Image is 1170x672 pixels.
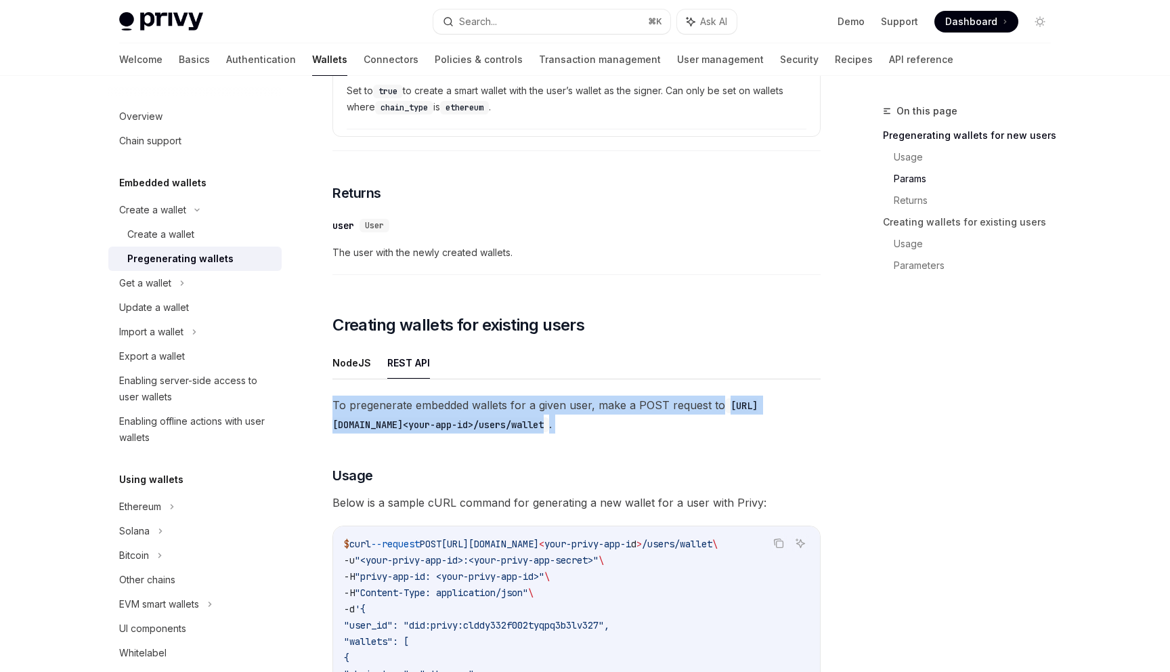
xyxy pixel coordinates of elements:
[544,570,550,583] span: \
[894,255,1062,276] a: Parameters
[108,222,282,247] a: Create a wallet
[119,413,274,446] div: Enabling offline actions with user wallets
[945,15,997,28] span: Dashboard
[792,534,809,552] button: Ask AI
[344,619,609,631] span: "user_id": "did:privy:clddy332f002tyqpq3b3lv327",
[332,347,371,379] button: NodeJS
[312,43,347,76] a: Wallets
[883,211,1062,233] a: Creating wallets for existing users
[108,641,282,665] a: Whitelabel
[770,534,787,552] button: Copy the contents from the code block
[631,538,636,550] span: d
[440,101,489,114] code: ethereum
[539,43,661,76] a: Transaction management
[355,570,544,583] span: "privy-app-id: <your-privy-app-id>"
[108,616,282,641] a: UI components
[119,202,186,218] div: Create a wallet
[648,16,662,27] span: ⌘ K
[119,621,186,637] div: UI components
[119,348,185,364] div: Export a wallet
[108,295,282,320] a: Update a wallet
[119,275,171,291] div: Get a wallet
[119,547,149,564] div: Bitcoin
[636,538,642,550] span: >
[119,471,183,488] h5: Using wallets
[896,103,957,119] span: On this page
[344,603,355,615] span: -d
[119,299,189,316] div: Update a wallet
[119,108,162,125] div: Overview
[226,43,296,76] a: Authentication
[119,499,161,515] div: Ethereum
[344,570,355,583] span: -H
[344,587,355,599] span: -H
[435,43,523,76] a: Policies & controls
[642,538,712,550] span: /users/wallet
[119,645,167,661] div: Whitelabel
[332,466,373,485] span: Usage
[838,15,865,28] a: Demo
[700,15,727,28] span: Ask AI
[355,554,599,566] span: "<your-privy-app-id>:<your-privy-app-secret>"
[883,125,1062,146] a: Pregenerating wallets for new users
[344,554,355,566] span: -u
[332,184,381,203] span: Returns
[364,43,418,76] a: Connectors
[355,603,366,615] span: '{
[119,373,274,405] div: Enabling server-side access to user wallets
[599,554,604,566] span: \
[894,146,1062,168] a: Usage
[528,587,534,599] span: \
[108,369,282,409] a: Enabling server-side access to user wallets
[780,43,819,76] a: Security
[934,11,1018,33] a: Dashboard
[119,523,150,539] div: Solana
[332,314,584,336] span: Creating wallets for existing users
[712,538,718,550] span: \
[108,247,282,271] a: Pregenerating wallets
[677,43,764,76] a: User management
[441,538,539,550] span: [URL][DOMAIN_NAME]
[365,220,384,231] span: User
[894,233,1062,255] a: Usage
[332,396,821,434] span: To pregenerate embedded wallets for a given user, make a POST request to .
[373,85,403,98] code: true
[375,101,433,114] code: chain_type
[894,168,1062,190] a: Params
[894,190,1062,211] a: Returns
[539,538,544,550] span: <
[387,347,430,379] button: REST API
[332,219,354,232] div: user
[344,538,349,550] span: $
[420,538,441,550] span: POST
[835,43,873,76] a: Recipes
[889,43,953,76] a: API reference
[349,538,371,550] span: curl
[119,175,207,191] h5: Embedded wallets
[119,133,181,149] div: Chain support
[371,538,420,550] span: --request
[119,12,203,31] img: light logo
[108,568,282,592] a: Other chains
[119,596,199,612] div: EVM smart wallets
[108,104,282,129] a: Overview
[433,9,670,34] button: Search...⌘K
[119,43,162,76] a: Welcome
[459,14,497,30] div: Search...
[108,129,282,153] a: Chain support
[344,635,409,648] span: "wallets": [
[881,15,918,28] a: Support
[179,43,210,76] a: Basics
[108,344,282,369] a: Export a wallet
[1029,11,1051,33] button: Toggle dark mode
[344,652,349,664] span: {
[677,9,737,34] button: Ask AI
[355,587,528,599] span: "Content-Type: application/json"
[332,493,821,512] span: Below is a sample cURL command for generating a new wallet for a user with Privy:
[108,409,282,450] a: Enabling offline actions with user wallets
[127,251,234,267] div: Pregenerating wallets
[332,245,821,261] span: The user with the newly created wallets.
[127,226,194,243] div: Create a wallet
[347,83,806,115] span: Set to to create a smart wallet with the user’s wallet as the signer. Can only be set on wallets ...
[119,572,175,588] div: Other chains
